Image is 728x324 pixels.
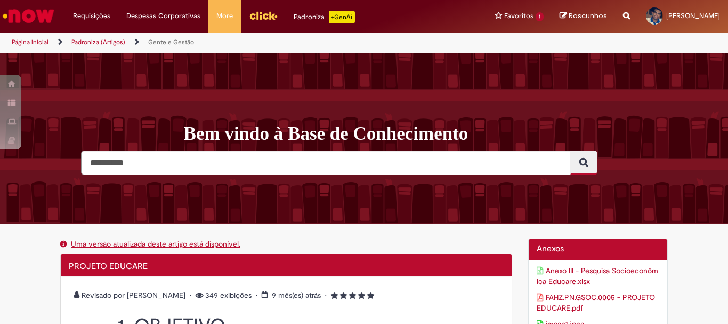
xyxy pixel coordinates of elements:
[537,265,660,287] a: Download de anexo Anexo III - Pesquisa Socioeconômica Educare.xlsx
[325,290,329,300] span: •
[272,290,321,300] span: 9 mês(es) atrás
[12,38,48,46] a: Página inicial
[560,11,607,21] a: Rascunhos
[73,11,110,21] span: Requisições
[148,38,194,46] a: Gente e Gestão
[190,290,254,300] span: 349 exibições
[331,290,374,300] span: Classificação média do artigo - 5.0 estrelas
[325,290,374,300] span: 5 rating
[294,11,355,23] div: Padroniza
[81,151,571,175] input: Pesquisar
[71,38,125,46] a: Padroniza (Artigos)
[249,7,278,23] img: click_logo_yellow_360x200.png
[329,11,355,23] p: +GenAi
[8,33,478,52] ul: Trilhas de página
[216,11,233,21] span: More
[184,123,676,145] h1: Bem vindo à Base de Conhecimento
[340,292,347,299] i: 2
[536,12,544,21] span: 1
[272,290,321,300] time: 17/01/2025 13:22:18
[504,11,533,21] span: Favoritos
[569,11,607,21] span: Rascunhos
[570,151,597,175] button: Pesquisar
[190,290,193,300] span: •
[331,292,338,299] i: 1
[666,11,720,20] span: [PERSON_NAME]
[71,239,240,249] a: Uma versão atualizada deste artigo está disponível.
[349,292,356,299] i: 3
[358,292,365,299] i: 4
[1,5,56,27] img: ServiceNow
[74,290,188,300] span: Revisado por [PERSON_NAME]
[126,11,200,21] span: Despesas Corporativas
[69,261,148,272] span: PROJETO EDUCARE
[367,292,374,299] i: 5
[537,292,660,313] a: Download de anexo FAHZ.PN.GSOC.0005 - PROJETO EDUCARE.pdf
[256,290,260,300] span: •
[537,244,660,254] h2: Anexos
